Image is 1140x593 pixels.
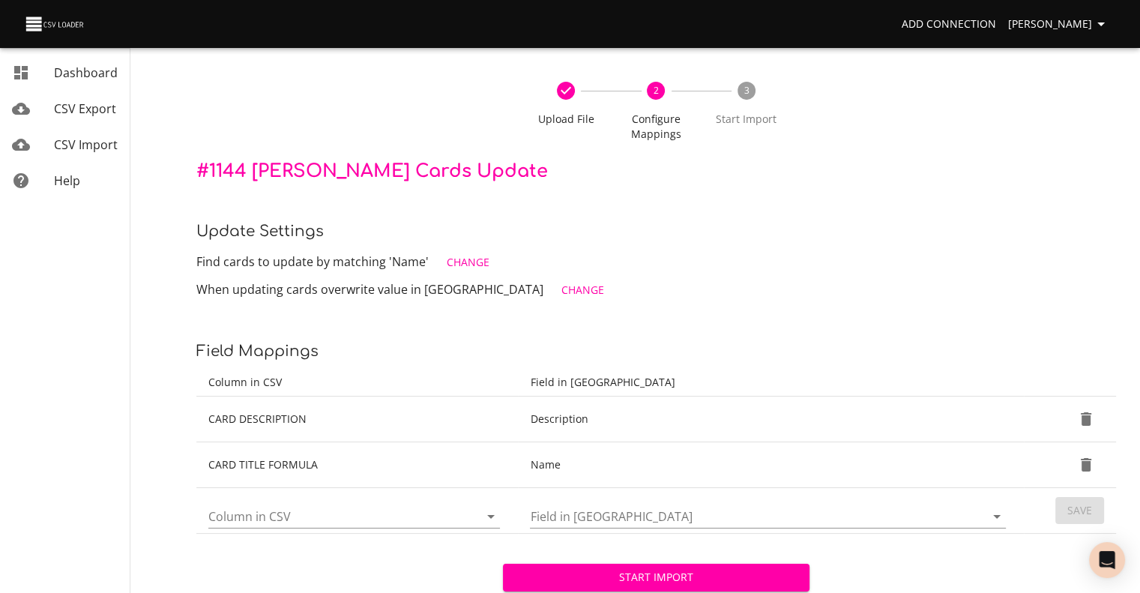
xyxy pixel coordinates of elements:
[654,84,659,97] text: 2
[527,112,605,127] span: Upload File
[1002,10,1116,38] button: [PERSON_NAME]
[518,369,1024,397] th: Field in [GEOGRAPHIC_DATA]
[1089,542,1125,578] div: Open Intercom Messenger
[196,397,518,442] td: CARD DESCRIPTION
[54,172,80,189] span: Help
[447,253,489,272] span: Change
[480,506,501,527] button: Open
[196,161,548,181] span: # 1144 [PERSON_NAME] Cards Update
[196,249,1116,277] p: Find cards to update by matching 'Name'
[708,112,785,127] span: Start Import
[1008,15,1110,34] span: [PERSON_NAME]
[196,280,543,297] span: When updating cards overwrite value in [GEOGRAPHIC_DATA]
[561,281,604,300] span: Change
[744,84,749,97] text: 3
[24,13,87,34] img: CSV Loader
[196,343,319,360] span: Field Mappings
[986,506,1007,527] button: Open
[196,223,324,240] span: Update settings
[196,442,518,488] td: CARD TITLE FORMULA
[518,397,1024,442] td: Description
[1068,447,1104,483] button: Delete
[196,369,518,397] th: Column in CSV
[555,277,610,304] button: Change
[54,136,118,153] span: CSV Import
[896,10,1002,38] a: Add Connection
[54,100,116,117] span: CSV Export
[518,442,1024,488] td: Name
[54,64,118,81] span: Dashboard
[902,15,996,34] span: Add Connection
[515,568,797,587] span: Start Import
[1068,401,1104,437] button: Delete
[503,564,809,592] button: Start Import
[617,112,695,142] span: Configure Mappings
[441,249,495,277] button: Change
